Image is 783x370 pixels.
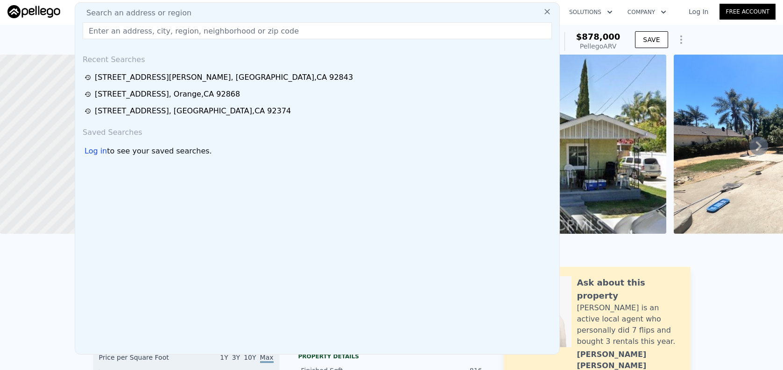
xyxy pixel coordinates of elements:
[85,105,553,117] a: [STREET_ADDRESS], [GEOGRAPHIC_DATA],CA 92374
[620,4,674,21] button: Company
[576,42,621,51] div: Pellego ARV
[95,89,240,100] div: [STREET_ADDRESS] , Orange , CA 92868
[95,72,353,83] div: [STREET_ADDRESS][PERSON_NAME] , [GEOGRAPHIC_DATA] , CA 92843
[79,119,556,142] div: Saved Searches
[107,146,212,157] span: to see your saved searches.
[85,89,553,100] a: [STREET_ADDRESS], Orange,CA 92868
[220,354,228,361] span: 1Y
[576,32,621,42] span: $878,000
[95,105,291,117] div: [STREET_ADDRESS] , [GEOGRAPHIC_DATA] , CA 92374
[635,31,668,48] button: SAVE
[672,30,691,49] button: Show Options
[562,4,620,21] button: Solutions
[677,7,720,16] a: Log In
[79,7,191,19] span: Search an address or region
[577,302,681,347] div: [PERSON_NAME] is an active local agent who personally did 7 flips and bought 3 rentals this year.
[85,146,107,157] div: Log in
[99,353,186,368] div: Price per Square Foot
[298,353,485,360] div: Property details
[577,276,681,302] div: Ask about this property
[83,22,552,39] input: Enter an address, city, region, neighborhood or zip code
[7,5,60,18] img: Pellego
[720,4,776,20] a: Free Account
[260,354,274,363] span: Max
[244,354,256,361] span: 10Y
[232,354,240,361] span: 3Y
[85,72,553,83] a: [STREET_ADDRESS][PERSON_NAME], [GEOGRAPHIC_DATA],CA 92843
[79,47,556,69] div: Recent Searches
